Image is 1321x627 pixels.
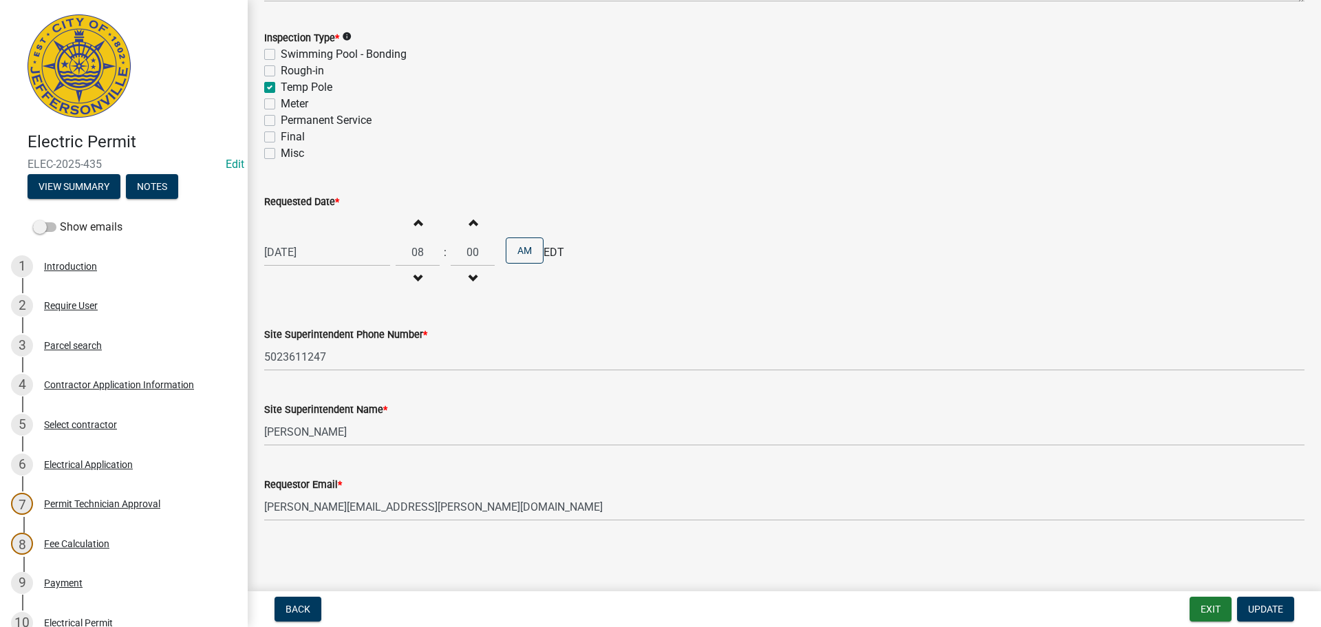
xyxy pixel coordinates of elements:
span: ELEC-2025-435 [28,158,220,171]
i: info [342,32,352,41]
div: Introduction [44,262,97,271]
label: Site Superintendent Name [264,405,387,415]
wm-modal-confirm: Edit Application Number [226,158,244,171]
label: Meter [281,96,308,112]
label: Permanent Service [281,112,372,129]
span: EDT [544,244,564,261]
button: Exit [1190,597,1232,621]
div: 9 [11,572,33,594]
label: Site Superintendent Phone Number [264,330,427,340]
a: Edit [226,158,244,171]
div: Require User [44,301,98,310]
div: : [440,244,451,261]
div: 6 [11,454,33,476]
div: Parcel search [44,341,102,350]
div: 8 [11,533,33,555]
div: Electrical Application [44,460,133,469]
span: Update [1248,604,1283,615]
span: Back [286,604,310,615]
button: AM [506,237,544,264]
div: 7 [11,493,33,515]
label: Inspection Type [264,34,339,43]
button: Update [1237,597,1294,621]
button: View Summary [28,174,120,199]
button: Notes [126,174,178,199]
label: Rough-in [281,63,324,79]
label: Final [281,129,305,145]
input: Hours [396,238,440,266]
input: mm/dd/yyyy [264,238,390,266]
div: 2 [11,295,33,317]
div: Fee Calculation [44,539,109,549]
label: Show emails [33,219,122,235]
input: Minutes [451,238,495,266]
div: 5 [11,414,33,436]
button: Back [275,597,321,621]
img: City of Jeffersonville, Indiana [28,14,131,118]
label: Swimming Pool - Bonding [281,46,407,63]
div: 3 [11,334,33,357]
div: Contractor Application Information [44,380,194,390]
div: Payment [44,578,83,588]
wm-modal-confirm: Notes [126,182,178,193]
div: 4 [11,374,33,396]
div: Permit Technician Approval [44,499,160,509]
wm-modal-confirm: Summary [28,182,120,193]
label: Temp Pole [281,79,332,96]
div: Select contractor [44,420,117,429]
label: Requestor Email [264,480,342,490]
h4: Electric Permit [28,132,237,152]
div: 1 [11,255,33,277]
label: Requested Date [264,198,339,207]
label: Misc [281,145,304,162]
